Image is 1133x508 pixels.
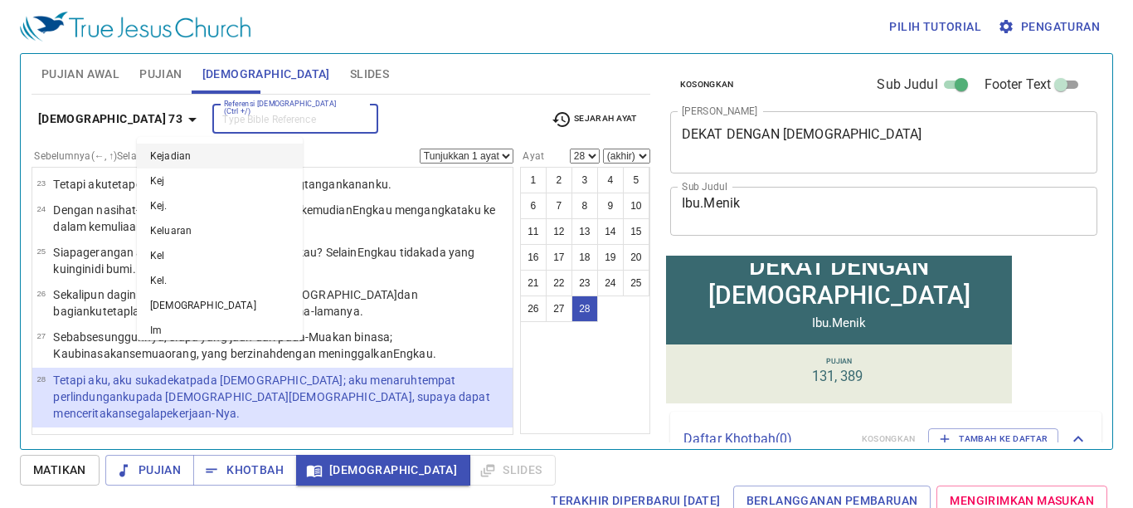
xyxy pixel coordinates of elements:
[53,244,508,277] p: Siapa
[32,104,209,134] button: [DEMOGRAPHIC_DATA] 73
[207,460,284,481] span: Khotbah
[571,244,598,271] button: 18
[137,318,303,343] li: Im
[20,455,100,486] button: Matikan
[273,305,363,318] wh430: selama-lamanya
[623,244,649,271] button: 20
[125,407,240,420] wh5608: segala
[53,374,489,420] wh589: , aku suka
[53,374,489,420] wh7896: tempat perlindunganku
[137,218,303,243] li: Keluaran
[41,64,119,85] span: Pujian Awal
[53,390,489,420] wh136: [DEMOGRAPHIC_DATA]
[36,247,46,256] span: 25
[137,144,303,169] li: Kejadian
[36,289,46,298] span: 26
[623,270,649,296] button: 25
[53,374,489,420] wh7132: pada [DEMOGRAPHIC_DATA]
[53,203,495,233] wh6098: Engkau menuntun
[129,347,436,360] wh6789: semua
[928,428,1058,450] button: Tambah ke Daftar
[53,202,508,235] p: Dengan nasihat-Mu
[105,455,194,486] button: Pujian
[520,151,544,161] label: Ayat
[542,107,647,132] button: Sejarah Ayat
[137,268,303,293] li: Kel.
[520,270,547,296] button: 21
[53,390,489,420] wh4268: pada [DEMOGRAPHIC_DATA]
[343,178,391,191] wh3027: kananku
[20,12,250,42] img: True Jesus Church
[53,372,508,422] p: Tetapi aku
[546,270,572,296] button: 22
[393,347,436,360] wh4480: Engkau.
[53,374,489,420] wh2896: dekat
[670,412,1101,466] div: Daftar Khotbah(0)KosongkanTambah ke Daftar
[95,262,136,276] wh2654: di bumi
[877,75,937,95] span: Sub Judul
[623,193,649,219] button: 10
[546,167,572,193] button: 2
[53,203,495,233] wh3947: aku ke dalam kemuliaan
[546,193,572,219] button: 7
[597,167,624,193] button: 4
[33,460,86,481] span: Matikan
[883,12,988,42] button: Pilih tutorial
[53,203,495,233] wh5148: aku, dan kemudian
[1001,17,1100,37] span: Pengaturan
[552,110,637,129] span: Sejarah Ayat
[53,329,508,362] p: Sebab
[520,193,547,219] button: 6
[34,151,197,161] label: Sebelumnya (←, ↑) Selanjutnya (→, ↓)
[137,169,303,193] li: Kej
[139,64,182,85] span: Pujian
[296,455,470,486] button: [DEMOGRAPHIC_DATA]
[571,193,598,219] button: 8
[53,246,474,276] wh8064: selain Engkau? Selain
[36,178,46,188] span: 23
[597,193,624,219] button: 9
[137,243,303,268] li: Kel
[623,218,649,245] button: 15
[165,347,436,360] wh3605: orang, yang berzinah
[546,218,572,245] button: 12
[36,204,46,213] span: 24
[388,178,391,191] wh3225: .
[520,218,547,245] button: 11
[148,115,173,131] li: 131
[682,195,1087,227] textarea: Ibu.Menik
[38,109,182,129] b: [DEMOGRAPHIC_DATA] 73
[520,167,547,193] button: 1
[350,64,389,85] span: Slides
[53,374,489,420] wh430: ; aku menaruh
[137,293,303,318] li: [DEMOGRAPHIC_DATA]
[623,167,649,193] button: 5
[597,218,624,245] button: 14
[36,331,46,340] span: 27
[53,390,489,420] wh3069: , supaya dapat menceritakan
[36,374,46,383] span: 28
[119,460,181,481] span: Pujian
[202,64,330,85] span: [DEMOGRAPHIC_DATA]
[236,407,240,420] wh4399: .
[53,246,474,276] wh5973: Engkau tidak
[520,296,547,322] button: 26
[546,296,572,322] button: 27
[103,305,363,318] wh2506: tetaplah [DEMOGRAPHIC_DATA]
[680,77,734,92] span: Kosongkan
[163,104,188,112] p: Pujian
[664,253,1014,406] iframe: from-child
[133,262,136,276] wh776: .
[939,432,1048,447] span: Tambah ke Daftar
[53,286,508,320] p: Sekalipun dagingku
[276,347,436,360] wh2181: dengan meninggalkan
[177,115,199,131] li: 389
[985,75,1052,95] span: Footer Text
[571,296,598,322] button: 28
[53,246,474,276] wh4310: gerangan ada padaku di sorga
[683,429,849,449] p: Daftar Khotbah ( 0 )
[148,62,202,77] div: Ibu.Menik
[682,126,1087,158] textarea: DEKAT DENGAN [DEMOGRAPHIC_DATA]
[309,460,457,481] span: [DEMOGRAPHIC_DATA]
[217,110,346,129] input: Type Bible Reference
